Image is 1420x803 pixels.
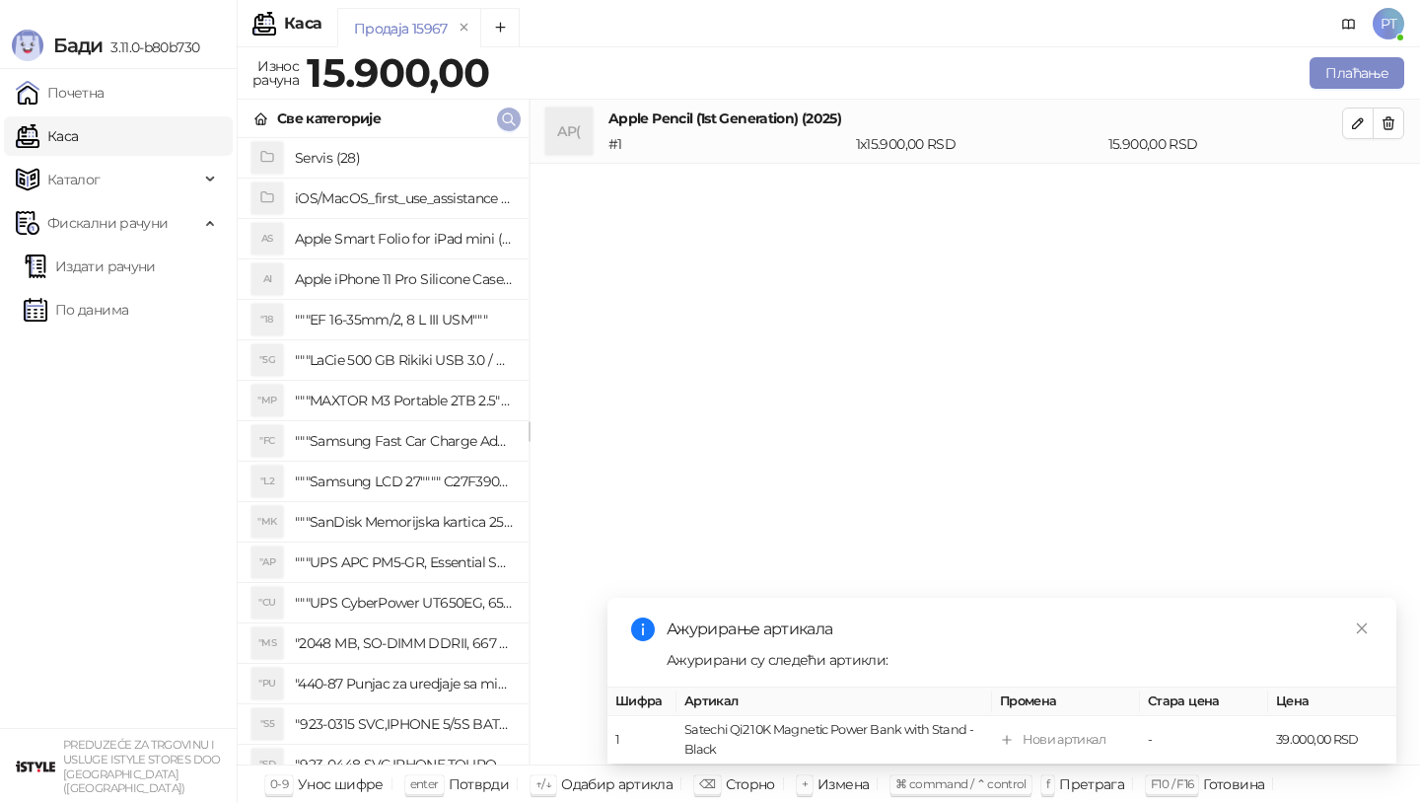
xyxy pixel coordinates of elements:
button: Add tab [480,8,520,47]
td: 39.000,00 RSD [1268,716,1396,765]
div: 1 x 15.900,00 RSD [852,133,1104,155]
div: # 1 [604,133,852,155]
a: Почетна [16,73,105,112]
span: 3.11.0-b80b730 [103,38,199,56]
h4: iOS/MacOS_first_use_assistance (4) [295,182,513,214]
h4: "923-0448 SVC,IPHONE,TOURQUE DRIVER KIT .65KGF- CM Šrafciger " [295,749,513,780]
h4: Apple Smart Folio for iPad mini (A17 Pro) - Sage [295,223,513,255]
h4: "440-87 Punjac za uredjaje sa micro USB portom 4/1, Stand." [295,668,513,699]
h4: Servis (28) [295,142,513,174]
th: Цена [1268,688,1396,716]
span: 0-9 [270,776,288,791]
div: "5G [251,344,283,376]
td: 1 [607,716,676,765]
span: close [1355,621,1369,635]
div: "CU [251,587,283,619]
span: PT [1373,8,1404,39]
td: Satechi Qi2 10K Magnetic Power Bank with Stand - Black [676,716,992,765]
h4: """UPS CyberPower UT650EG, 650VA/360W , line-int., s_uko, desktop""" [295,587,513,619]
div: Каса [284,16,321,32]
span: + [802,776,808,791]
div: "AP [251,547,283,578]
th: Стара цена [1140,688,1268,716]
h4: """MAXTOR M3 Portable 2TB 2.5"""" crni eksterni hard disk HX-M201TCB/GM""" [295,385,513,416]
div: 15.900,00 RSD [1104,133,1346,155]
span: Фискални рачуни [47,203,168,243]
th: Промена [992,688,1140,716]
span: ⌘ command / ⌃ control [895,776,1027,791]
div: "MP [251,385,283,416]
div: Готовина [1203,771,1264,797]
div: Продаја 15967 [354,18,448,39]
div: Измена [817,771,869,797]
h4: """Samsung Fast Car Charge Adapter, brzi auto punja_, boja crna""" [295,425,513,457]
span: info-circle [631,618,655,641]
div: AI [251,263,283,295]
span: Бади [53,34,103,57]
div: AS [251,223,283,255]
span: f [1046,776,1049,791]
strong: 15.900,00 [307,48,489,97]
div: Нови артикал [1023,730,1105,750]
div: Ажурирање артикала [667,618,1373,641]
div: Одабир артикла [561,771,673,797]
h4: """UPS APC PM5-GR, Essential Surge Arrest,5 utic_nica""" [295,547,513,578]
div: Сторно [726,771,775,797]
span: Каталог [47,160,101,199]
span: F10 / F16 [1151,776,1193,791]
div: "FC [251,425,283,457]
th: Шифра [607,688,676,716]
div: "L2 [251,466,283,497]
h4: "923-0315 SVC,IPHONE 5/5S BATTERY REMOVAL TRAY Držač za iPhone sa kojim se otvara display [295,708,513,740]
img: Logo [12,30,43,61]
div: "18 [251,304,283,335]
div: "MS [251,627,283,659]
div: Све категорије [277,108,381,129]
h4: Apple Pencil (1st Generation) (2025) [608,108,1342,129]
small: PREDUZEĆE ZA TRGOVINU I USLUGE ISTYLE STORES DOO [GEOGRAPHIC_DATA] ([GEOGRAPHIC_DATA]) [63,738,221,795]
div: Претрага [1059,771,1124,797]
div: "MK [251,506,283,538]
h4: """Samsung LCD 27"""" C27F390FHUXEN""" [295,466,513,497]
div: "PU [251,668,283,699]
div: "S5 [251,708,283,740]
h4: """SanDisk Memorijska kartica 256GB microSDXC sa SD adapterom SDSQXA1-256G-GN6MA - Extreme PLUS, ... [295,506,513,538]
div: AP( [545,108,593,155]
h4: """EF 16-35mm/2, 8 L III USM""" [295,304,513,335]
div: Потврди [449,771,510,797]
th: Артикал [676,688,992,716]
h4: Apple iPhone 11 Pro Silicone Case - Black [295,263,513,295]
h4: """LaCie 500 GB Rikiki USB 3.0 / Ultra Compact & Resistant aluminum / USB 3.0 / 2.5""""""" [295,344,513,376]
span: ⌫ [699,776,715,791]
img: 64x64-companyLogo-77b92cf4-9946-4f36-9751-bf7bb5fd2c7d.png [16,747,55,786]
span: enter [410,776,439,791]
a: Документација [1333,8,1365,39]
h4: "2048 MB, SO-DIMM DDRII, 667 MHz, Napajanje 1,8 0,1 V, Latencija CL5" [295,627,513,659]
div: Унос шифре [298,771,384,797]
div: "SD [251,749,283,780]
div: Ажурирани су следећи артикли: [667,649,1373,671]
a: Close [1351,618,1373,639]
button: remove [452,20,477,36]
button: Плаћање [1310,57,1404,89]
a: По данима [24,290,128,329]
span: ↑/↓ [535,776,551,791]
div: grid [238,138,529,765]
td: - [1140,716,1268,765]
div: Износ рачуна [248,53,303,93]
a: Издати рачуни [24,247,156,286]
a: Каса [16,116,78,156]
